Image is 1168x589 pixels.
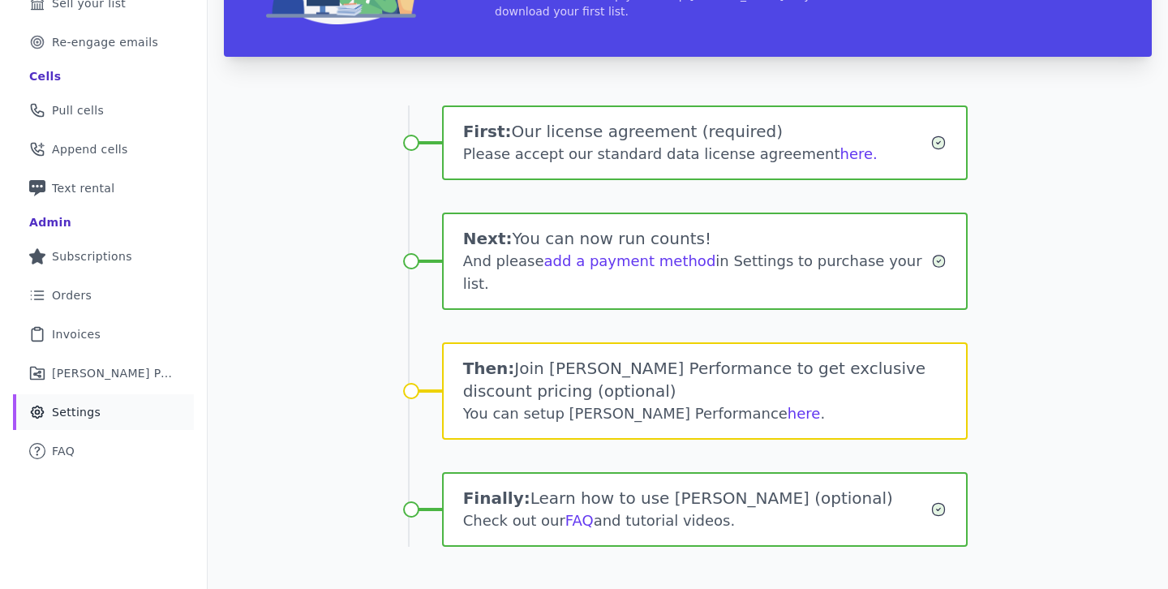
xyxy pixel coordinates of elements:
[29,68,61,84] div: Cells
[463,250,932,295] div: And please in Settings to purchase your list.
[13,92,194,128] a: Pull cells
[13,394,194,430] a: Settings
[463,143,931,166] div: Please accept our standard data license agreement
[52,365,174,381] span: [PERSON_NAME] Performance
[463,357,947,402] h1: Join [PERSON_NAME] Performance to get exclusive discount pricing (optional)
[13,433,194,469] a: FAQ
[13,277,194,313] a: Orders
[52,287,92,303] span: Orders
[52,443,75,459] span: FAQ
[544,252,716,269] a: add a payment method
[13,131,194,167] a: Append cells
[463,488,530,508] span: Finally:
[52,34,158,50] span: Re-engage emails
[463,509,931,532] div: Check out our and tutorial videos.
[13,170,194,206] a: Text rental
[463,359,515,378] span: Then:
[52,404,101,420] span: Settings
[13,355,194,391] a: [PERSON_NAME] Performance
[463,229,513,248] span: Next:
[463,227,932,250] h1: You can now run counts!
[52,326,101,342] span: Invoices
[463,402,947,425] div: You can setup [PERSON_NAME] Performance .
[52,102,104,118] span: Pull cells
[13,316,194,352] a: Invoices
[463,120,931,143] h1: Our license agreement (required)
[463,487,931,509] h1: Learn how to use [PERSON_NAME] (optional)
[52,248,132,264] span: Subscriptions
[13,24,194,60] a: Re-engage emails
[13,239,194,274] a: Subscriptions
[788,405,821,422] a: here
[565,512,594,529] a: FAQ
[29,214,71,230] div: Admin
[52,141,128,157] span: Append cells
[463,122,512,141] span: First:
[52,180,115,196] span: Text rental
